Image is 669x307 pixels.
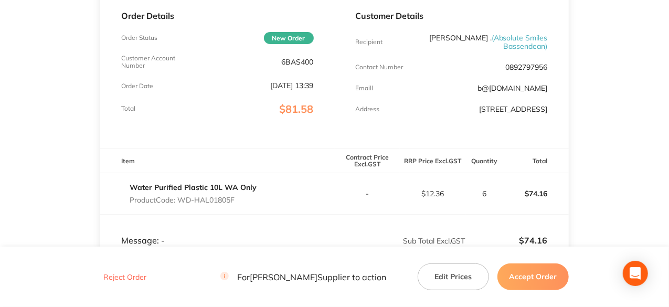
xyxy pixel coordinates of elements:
[477,83,548,93] a: b@[DOMAIN_NAME]
[100,149,334,173] th: Item
[356,105,380,113] p: Address
[418,263,489,290] button: Edit Prices
[100,272,150,282] button: Reject Order
[356,11,548,20] p: Customer Details
[356,38,383,46] p: Recipient
[400,149,465,173] th: RRP Price Excl. GST
[335,237,465,245] p: Sub Total Excl. GST
[130,196,257,204] p: Product Code: WD-HAL01805F
[466,189,502,198] p: 6
[356,84,374,92] p: Emaill
[280,102,314,115] span: $81.58
[356,63,403,71] p: Contact Number
[466,236,547,245] p: $74.16
[121,11,313,20] p: Order Details
[130,183,257,192] a: Water Purified Plastic 10L WA Only
[497,263,569,290] button: Accept Order
[335,189,400,198] p: -
[100,215,334,246] td: Message: -
[623,261,648,286] div: Open Intercom Messenger
[504,181,568,206] p: $74.16
[121,55,185,69] p: Customer Account Number
[220,272,386,282] p: For [PERSON_NAME] Supplier to action
[420,34,548,50] p: [PERSON_NAME] .
[503,149,569,173] th: Total
[282,58,314,66] p: 6BAS400
[264,32,314,44] span: New Order
[465,149,503,173] th: Quantity
[271,81,314,90] p: [DATE] 13:39
[492,33,548,51] span: ( Absolute Smiles Bassendean )
[400,189,465,198] p: $12.36
[121,105,135,112] p: Total
[506,63,548,71] p: 0892797956
[121,34,157,41] p: Order Status
[479,105,548,113] p: [STREET_ADDRESS]
[121,82,153,90] p: Order Date
[335,149,400,173] th: Contract Price Excl. GST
